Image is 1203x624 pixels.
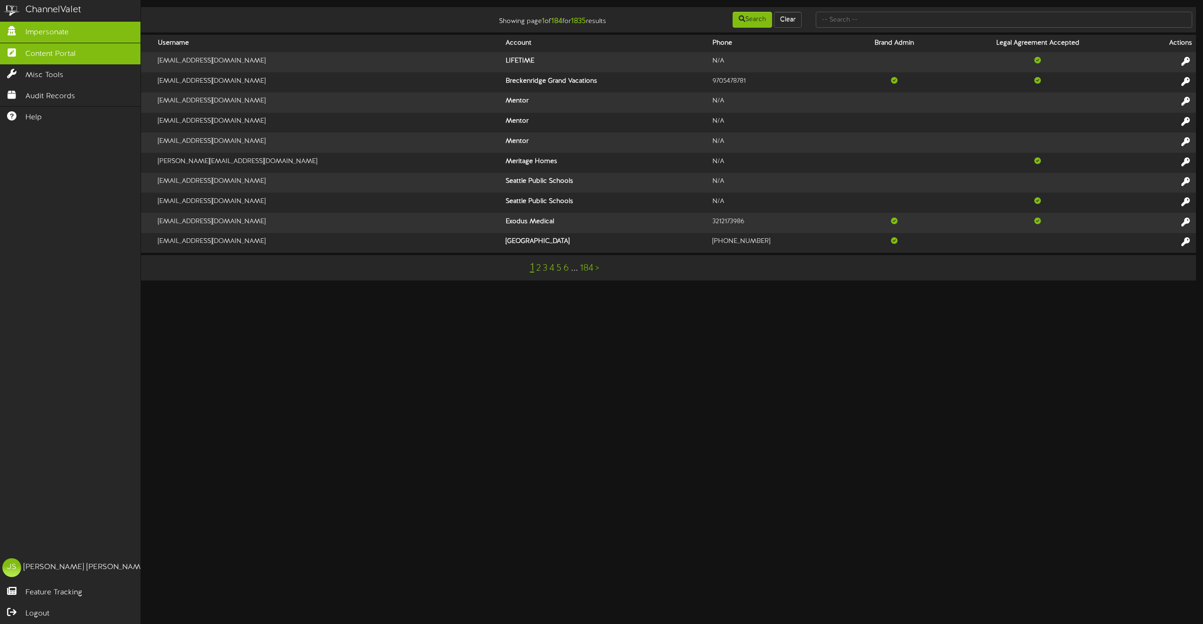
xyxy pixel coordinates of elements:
span: Impersonate [25,27,69,38]
td: [EMAIL_ADDRESS][DOMAIN_NAME] [154,113,502,133]
th: Mentor [502,113,709,133]
a: 184 [580,263,594,273]
td: [EMAIL_ADDRESS][DOMAIN_NAME] [154,193,502,213]
strong: 1835 [571,17,586,25]
th: Brand Admin [845,35,943,52]
th: Seattle Public Schools [502,193,709,213]
th: [GEOGRAPHIC_DATA] [502,233,709,253]
td: [EMAIL_ADDRESS][DOMAIN_NAME] [154,72,502,93]
th: Exodus Medical [502,213,709,233]
td: [EMAIL_ADDRESS][DOMAIN_NAME] [154,213,502,233]
td: [PERSON_NAME][EMAIL_ADDRESS][DOMAIN_NAME] [154,153,502,173]
input: -- Search -- [816,12,1192,28]
td: N/A [709,173,845,193]
span: Content Portal [25,49,76,60]
td: N/A [709,93,845,113]
td: [PHONE_NUMBER] [709,233,845,253]
div: Showing page of for results [418,11,613,27]
a: 5 [556,263,562,273]
td: N/A [709,153,845,173]
td: [EMAIL_ADDRESS][DOMAIN_NAME] [154,52,502,72]
td: [EMAIL_ADDRESS][DOMAIN_NAME] [154,173,502,193]
td: N/A [709,133,845,153]
td: [EMAIL_ADDRESS][DOMAIN_NAME] [154,133,502,153]
span: Feature Tracking [25,587,82,598]
button: Clear [774,12,802,28]
th: Meritage Homes [502,153,709,173]
a: 2 [536,263,541,273]
th: Breckenridge Grand Vacations [502,72,709,93]
div: [PERSON_NAME] [PERSON_NAME] [23,562,147,573]
strong: 184 [551,17,562,25]
th: Mentor [502,133,709,153]
span: Audit Records [25,91,75,102]
td: N/A [709,113,845,133]
span: Help [25,112,42,123]
span: Misc Tools [25,70,63,81]
td: [EMAIL_ADDRESS][DOMAIN_NAME] [154,233,502,253]
strong: 1 [542,17,545,25]
td: [EMAIL_ADDRESS][DOMAIN_NAME] [154,93,502,113]
a: ... [571,263,578,273]
button: Search [733,12,772,28]
td: 9705478781 [709,72,845,93]
th: LIFETIME [502,52,709,72]
th: Username [154,35,502,52]
td: N/A [709,52,845,72]
a: 6 [563,263,569,273]
div: ChannelValet [25,3,81,17]
div: JS [2,558,21,577]
th: Account [502,35,709,52]
th: Actions [1132,35,1196,52]
a: 4 [549,263,555,273]
a: 1 [530,262,534,274]
th: Legal Agreement Accepted [943,35,1133,52]
td: N/A [709,193,845,213]
a: > [595,263,599,273]
span: Logout [25,608,49,619]
th: Phone [709,35,845,52]
th: Seattle Public Schools [502,173,709,193]
th: Mentor [502,93,709,113]
td: 3212173986 [709,213,845,233]
a: 3 [543,263,547,273]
